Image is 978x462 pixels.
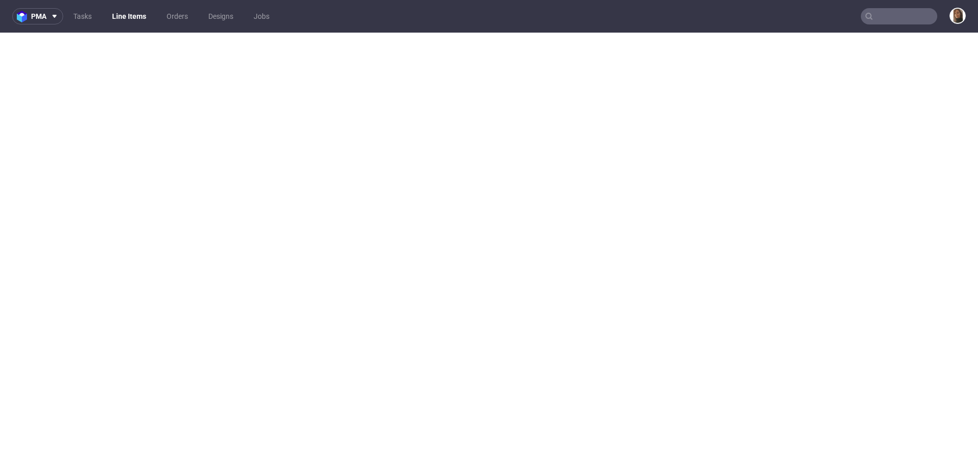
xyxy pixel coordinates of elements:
a: Tasks [67,8,98,24]
img: logo [17,11,31,22]
a: Jobs [248,8,276,24]
span: pma [31,13,46,20]
button: pma [12,8,63,24]
a: Orders [160,8,194,24]
a: Line Items [106,8,152,24]
a: Designs [202,8,239,24]
img: Angelina Marć [950,9,965,23]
